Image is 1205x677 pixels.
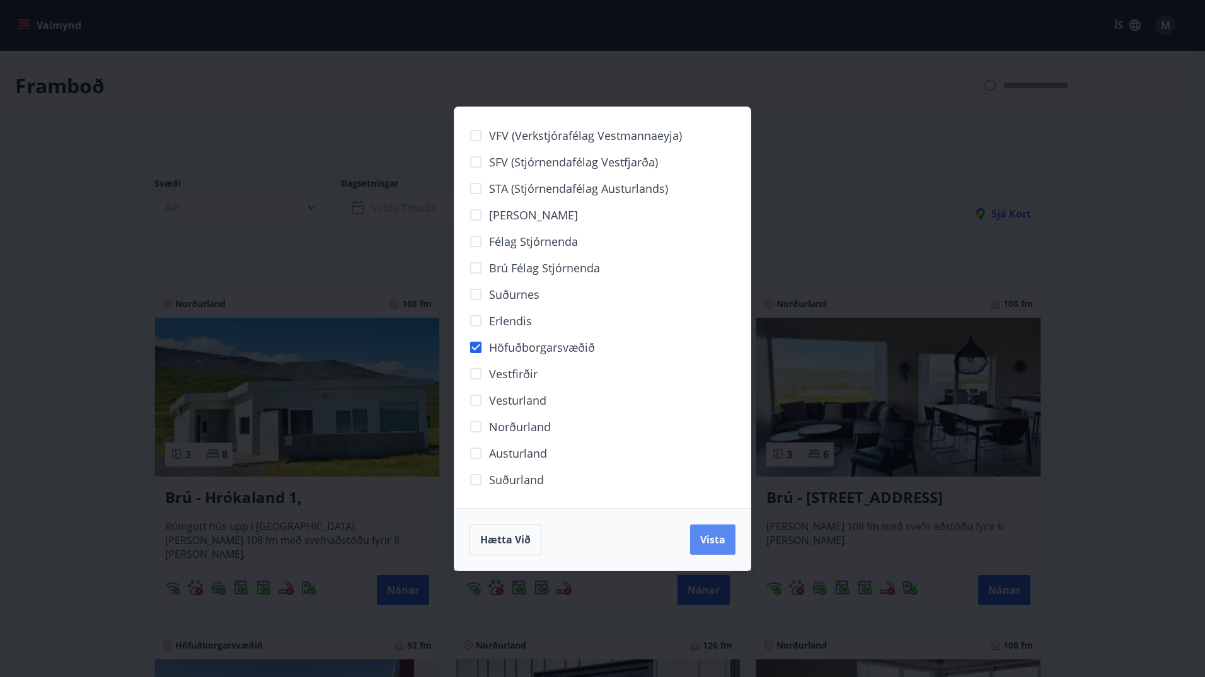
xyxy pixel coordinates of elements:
[489,127,682,144] span: VFV (Verkstjórafélag Vestmannaeyja)
[480,533,531,547] span: Hætta við
[489,472,544,488] span: Suðurland
[489,419,551,435] span: Norðurland
[489,339,595,356] span: Höfuðborgarsvæðið
[489,207,578,223] span: [PERSON_NAME]
[690,524,735,555] button: Vista
[470,524,541,555] button: Hætta við
[489,233,578,250] span: Félag stjórnenda
[489,180,668,197] span: STA (Stjórnendafélag Austurlands)
[489,392,546,408] span: Vesturland
[489,313,532,329] span: Erlendis
[700,533,725,547] span: Vista
[489,366,538,382] span: Vestfirðir
[489,260,600,276] span: Brú félag stjórnenda
[489,286,539,303] span: Suðurnes
[489,154,658,170] span: SFV (Stjórnendafélag Vestfjarða)
[489,445,547,461] span: Austurland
